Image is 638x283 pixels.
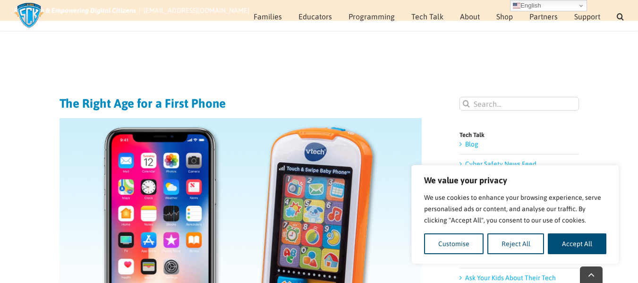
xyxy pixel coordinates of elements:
a: Ask Your Kids About Their Tech [465,274,556,282]
button: Reject All [487,233,544,254]
h1: The Right Age for a First Phone [60,97,422,110]
input: Search... [459,97,579,111]
button: Accept All [548,233,606,254]
span: Families [254,13,282,20]
span: Tech Talk [411,13,443,20]
h4: Tech Talk [459,132,579,138]
a: Blog [465,140,478,148]
img: Savvy Cyber Kids Logo [14,2,44,28]
span: Partners [529,13,558,20]
input: Search [459,97,473,111]
p: We use cookies to enhance your browsing experience, serve personalised ads or content, and analys... [424,192,606,226]
img: en [513,2,520,9]
p: We value your privacy [424,175,606,186]
span: Programming [349,13,395,20]
button: Customise [424,233,484,254]
span: Support [574,13,600,20]
span: About [460,13,480,20]
a: Cyber Safety News Feed [465,160,536,168]
span: Shop [496,13,513,20]
span: Educators [298,13,332,20]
